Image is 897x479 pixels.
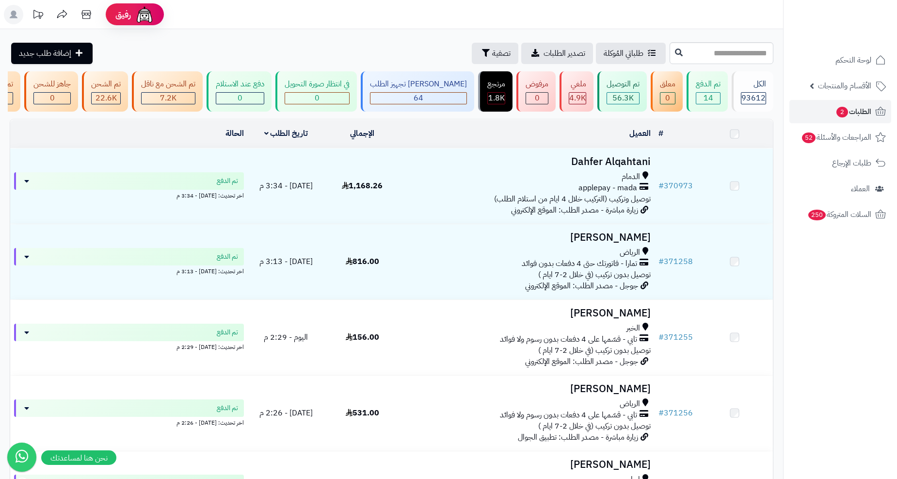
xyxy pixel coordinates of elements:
a: معلق 0 [649,71,685,112]
h3: Dahfer Alqahtani [404,156,651,167]
span: الطلبات [835,105,871,118]
button: تصفية [472,43,518,64]
a: طلباتي المُوكلة [596,43,666,64]
div: الكل [741,79,766,90]
a: #371258 [658,256,693,267]
span: تم الدفع [217,403,238,413]
span: رفيق [115,9,131,20]
div: 0 [526,93,548,104]
span: 2 [836,107,848,117]
a: العميل [629,128,651,139]
span: تمارا - فاتورتك حتى 4 دفعات بدون فوائد [522,258,637,269]
span: 52 [802,132,816,143]
a: تم الشحن مع ناقل 7.2K [130,71,205,112]
span: 0 [535,92,540,104]
span: 4.9K [569,92,586,104]
div: تم التوصيل [607,79,640,90]
div: 7223 [142,93,195,104]
div: اخر تحديث: [DATE] - 2:26 م [14,417,244,427]
span: طلباتي المُوكلة [604,48,643,59]
span: # [658,407,664,419]
span: توصيل بدون تركيب (في خلال 2-7 ايام ) [538,269,651,281]
a: مرفوض 0 [514,71,558,112]
div: 0 [34,93,70,104]
span: زيارة مباشرة - مصدر الطلب: تطبيق الجوال [518,431,638,443]
a: مرتجع 1.8K [476,71,514,112]
span: [DATE] - 2:26 م [259,407,313,419]
span: الأقسام والمنتجات [818,79,871,93]
span: طلبات الإرجاع [832,156,871,170]
span: تم الدفع [217,328,238,337]
span: 0 [315,92,320,104]
span: العملاء [851,182,870,196]
a: السلات المتروكة250 [789,203,891,226]
span: تم الدفع [217,176,238,186]
span: applepay - mada [578,182,637,194]
div: 0 [660,93,675,104]
span: 1.8K [488,92,505,104]
span: المراجعات والأسئلة [801,131,871,144]
a: جاهز للشحن 0 [22,71,80,112]
span: إضافة طلب جديد [19,48,71,59]
div: مرتجع [487,79,505,90]
div: 0 [216,93,264,104]
span: السلات المتروكة [807,208,871,221]
span: [DATE] - 3:34 م [259,180,313,192]
span: الرياض [620,247,640,258]
span: [DATE] - 3:13 م [259,256,313,267]
a: لوحة التحكم [789,49,891,72]
span: 22.6K [96,92,117,104]
a: تم الشحن 22.6K [80,71,130,112]
span: لوحة التحكم [835,53,871,67]
a: #371256 [658,407,693,419]
a: طلبات الإرجاع [789,151,891,175]
a: تاريخ الطلب [264,128,308,139]
span: جوجل - مصدر الطلب: الموقع الإلكتروني [525,356,638,367]
a: #371255 [658,331,693,343]
h3: [PERSON_NAME] [404,232,651,243]
div: مرفوض [526,79,548,90]
a: الحالة [225,128,244,139]
div: اخر تحديث: [DATE] - 2:29 م [14,341,244,351]
div: [PERSON_NAME] تجهيز الطلب [370,79,467,90]
span: 0 [238,92,242,104]
span: 250 [808,210,826,220]
span: جوجل - مصدر الطلب: الموقع الإلكتروني [525,280,638,292]
span: 0 [665,92,670,104]
span: 64 [414,92,423,104]
a: تم التوصيل 56.3K [595,71,649,112]
div: تم الشحن [91,79,121,90]
span: تصدير الطلبات [544,48,585,59]
span: 1,168.26 [342,180,383,192]
span: توصيل وتركيب (التركيب خلال 4 ايام من استلام الطلب) [494,193,651,205]
div: معلق [660,79,675,90]
a: في انتظار صورة التحويل 0 [273,71,359,112]
span: 93612 [741,92,766,104]
a: دفع عند الاستلام 0 [205,71,273,112]
span: 14 [704,92,713,104]
div: اخر تحديث: [DATE] - 3:34 م [14,190,244,200]
span: تابي - قسّمها على 4 دفعات بدون رسوم ولا فوائد [500,410,637,421]
span: 156.00 [346,331,379,343]
span: توصيل بدون تركيب (في خلال 2-7 ايام ) [538,345,651,356]
span: # [658,256,664,267]
div: 1793 [488,93,505,104]
span: زيارة مباشرة - مصدر الطلب: الموقع الإلكتروني [511,204,638,216]
span: # [658,331,664,343]
div: في انتظار صورة التحويل [285,79,350,90]
div: 0 [285,93,349,104]
img: ai-face.png [135,5,154,24]
span: 7.2K [160,92,176,104]
a: العملاء [789,177,891,200]
a: الطلبات2 [789,100,891,123]
span: 531.00 [346,407,379,419]
a: إضافة طلب جديد [11,43,93,64]
div: اخر تحديث: [DATE] - 3:13 م [14,265,244,276]
h3: [PERSON_NAME] [404,459,651,470]
span: تابي - قسّمها على 4 دفعات بدون رسوم ولا فوائد [500,334,637,345]
a: ملغي 4.9K [558,71,595,112]
img: logo-2.png [831,24,888,44]
h3: [PERSON_NAME] [404,308,651,319]
div: 56309 [607,93,639,104]
div: 14 [696,93,720,104]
